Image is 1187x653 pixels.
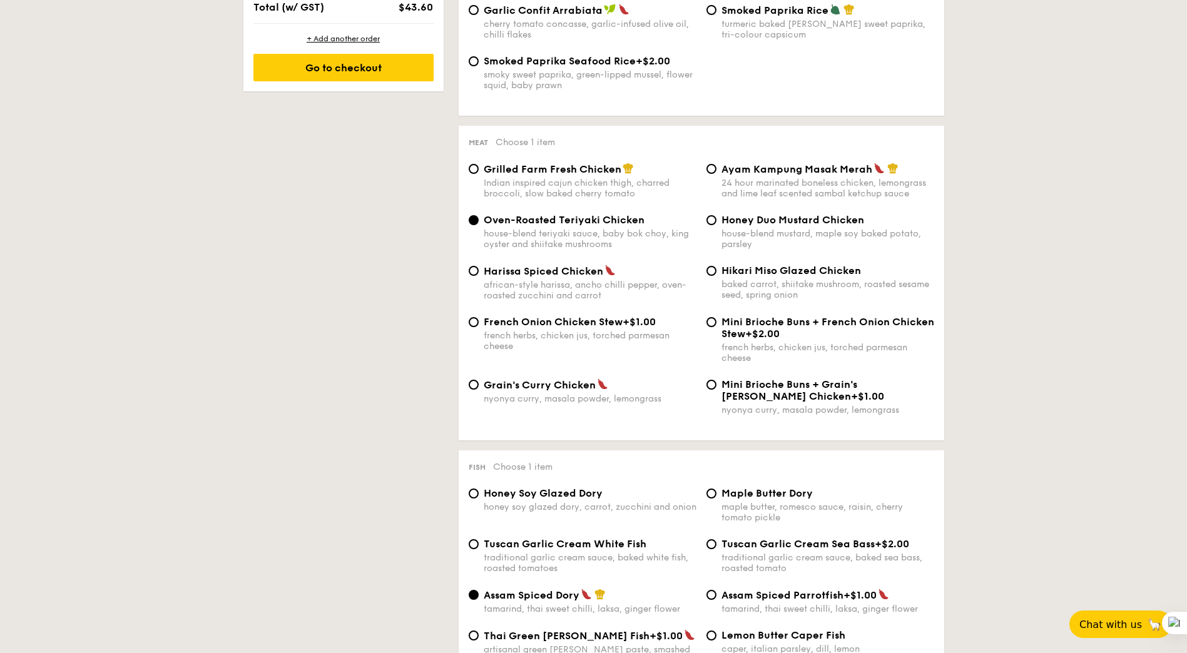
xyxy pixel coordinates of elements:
span: Honey Duo Mustard Chicken [721,214,864,226]
span: Tuscan Garlic Cream White Fish [484,538,646,550]
img: icon-chef-hat.a58ddaea.svg [594,589,606,600]
input: Oven-Roasted Teriyaki Chickenhouse-blend teriyaki sauce, baby bok choy, king oyster and shiitake ... [469,215,479,225]
div: nyonya curry, masala powder, lemongrass [484,393,696,404]
span: +$1.00 [623,316,656,328]
div: tamarind, thai sweet chilli, laksa, ginger flower [484,604,696,614]
div: traditional garlic cream sauce, baked sea bass, roasted tomato [721,552,934,574]
span: +$2.00 [745,328,780,340]
input: Smoked Paprika Seafood Rice+$2.00smoky sweet paprika, green-lipped mussel, flower squid, baby prawn [469,56,479,66]
input: Mini Brioche Buns + French Onion Chicken Stew+$2.00french herbs, chicken jus, torched parmesan ch... [706,317,716,327]
div: african-style harissa, ancho chilli pepper, oven-roasted zucchini and carrot [484,280,696,301]
div: Indian inspired cajun chicken thigh, charred broccoli, slow baked cherry tomato [484,178,696,199]
input: Tuscan Garlic Cream White Fishtraditional garlic cream sauce, baked white fish, roasted tomatoes [469,539,479,549]
div: turmeric baked [PERSON_NAME] sweet paprika, tri-colour capsicum [721,19,934,40]
span: Chat with us [1079,619,1142,630]
span: Garlic Confit Arrabiata [484,4,603,16]
img: icon-spicy.37a8142b.svg [597,378,608,390]
input: Hikari Miso Glazed Chickenbaked carrot, shiitake mushroom, roasted sesame seed, spring onion [706,266,716,276]
span: Lemon Butter Caper Fish [721,629,845,641]
img: icon-vegan.f8ff3823.svg [604,4,616,15]
input: Tuscan Garlic Cream Sea Bass+$2.00traditional garlic cream sauce, baked sea bass, roasted tomato [706,539,716,549]
input: Thai Green [PERSON_NAME] Fish+$1.00artisanal green [PERSON_NAME] paste, smashed lemongrass, poach... [469,630,479,640]
span: +$2.00 [636,55,670,67]
button: Chat with us🦙 [1069,610,1172,638]
input: Ayam Kampung Masak Merah24 hour marinated boneless chicken, lemongrass and lime leaf scented samb... [706,164,716,174]
input: Harissa Spiced Chickenafrican-style harissa, ancho chilli pepper, oven-roasted zucchini and carrot [469,266,479,276]
div: french herbs, chicken jus, torched parmesan cheese [484,330,696,352]
img: icon-spicy.37a8142b.svg [604,265,616,276]
input: Mini Brioche Buns + Grain's [PERSON_NAME] Chicken+$1.00nyonya curry, masala powder, lemongrass [706,380,716,390]
input: Grain's Curry Chickennyonya curry, masala powder, lemongrass [469,380,479,390]
div: house-blend mustard, maple soy baked potato, parsley [721,228,934,250]
span: French Onion Chicken Stew [484,316,623,328]
img: icon-spicy.37a8142b.svg [618,4,629,15]
span: Grain's Curry Chicken [484,379,596,391]
span: +$1.00 [851,390,884,402]
span: Choose 1 item [496,137,555,148]
span: $43.60 [399,1,433,13]
div: + Add another order [253,34,434,44]
span: +$2.00 [875,538,909,550]
span: Choose 1 item [493,462,553,472]
input: Honey Duo Mustard Chickenhouse-blend mustard, maple soy baked potato, parsley [706,215,716,225]
div: nyonya curry, masala powder, lemongrass [721,405,934,415]
div: house-blend teriyaki sauce, baby bok choy, king oyster and shiitake mushrooms [484,228,696,250]
span: Maple Butter Dory [721,487,813,499]
span: Honey Soy Glazed Dory [484,487,603,499]
span: Thai Green [PERSON_NAME] Fish [484,630,650,642]
span: Hikari Miso Glazed Chicken [721,265,861,276]
div: traditional garlic cream sauce, baked white fish, roasted tomatoes [484,552,696,574]
span: Smoked Paprika Rice [721,4,828,16]
span: +$1.00 [650,630,683,642]
span: Oven-Roasted Teriyaki Chicken [484,214,644,226]
span: Tuscan Garlic Cream Sea Bass [721,538,875,550]
span: Total (w/ GST) [253,1,324,13]
input: Maple Butter Dorymaple butter, romesco sauce, raisin, cherry tomato pickle [706,488,716,499]
img: icon-vegetarian.fe4039eb.svg [830,4,841,15]
div: baked carrot, shiitake mushroom, roasted sesame seed, spring onion [721,279,934,300]
span: Assam Spiced Parrotfish [721,589,843,601]
input: Honey Soy Glazed Doryhoney soy glazed dory, carrot, zucchini and onion [469,488,479,499]
div: 24 hour marinated boneless chicken, lemongrass and lime leaf scented sambal ketchup sauce [721,178,934,199]
span: Fish [469,463,486,472]
div: tamarind, thai sweet chilli, laksa, ginger flower [721,604,934,614]
span: Mini Brioche Buns + Grain's [PERSON_NAME] Chicken [721,378,857,402]
img: icon-spicy.37a8142b.svg [581,589,592,600]
div: cherry tomato concasse, garlic-infused olive oil, chilli flakes [484,19,696,40]
input: Smoked Paprika Riceturmeric baked [PERSON_NAME] sweet paprika, tri-colour capsicum [706,5,716,15]
img: icon-spicy.37a8142b.svg [878,589,889,600]
input: French Onion Chicken Stew+$1.00french herbs, chicken jus, torched parmesan cheese [469,317,479,327]
span: Assam Spiced Dory [484,589,579,601]
span: Grilled Farm Fresh Chicken [484,163,621,175]
span: Smoked Paprika Seafood Rice [484,55,636,67]
div: smoky sweet paprika, green-lipped mussel, flower squid, baby prawn [484,69,696,91]
span: Ayam Kampung Masak Merah [721,163,872,175]
div: maple butter, romesco sauce, raisin, cherry tomato pickle [721,502,934,523]
img: icon-spicy.37a8142b.svg [684,629,695,640]
input: Assam Spiced Parrotfish+$1.00tamarind, thai sweet chilli, laksa, ginger flower [706,590,716,600]
span: +$1.00 [843,589,877,601]
span: Mini Brioche Buns + French Onion Chicken Stew [721,316,934,340]
img: icon-chef-hat.a58ddaea.svg [843,4,855,15]
div: Go to checkout [253,54,434,81]
img: icon-spicy.37a8142b.svg [874,163,885,174]
input: Assam Spiced Dorytamarind, thai sweet chilli, laksa, ginger flower [469,590,479,600]
span: 🦙 [1147,617,1162,632]
input: Garlic Confit Arrabiatacherry tomato concasse, garlic-infused olive oil, chilli flakes [469,5,479,15]
span: Harissa Spiced Chicken [484,265,603,277]
span: Meat [469,138,488,147]
img: icon-chef-hat.a58ddaea.svg [623,163,634,174]
img: icon-chef-hat.a58ddaea.svg [887,163,899,174]
div: honey soy glazed dory, carrot, zucchini and onion [484,502,696,512]
input: Grilled Farm Fresh ChickenIndian inspired cajun chicken thigh, charred broccoli, slow baked cherr... [469,164,479,174]
div: french herbs, chicken jus, torched parmesan cheese [721,342,934,363]
input: Lemon Butter Caper Fishcaper, italian parsley, dill, lemon [706,630,716,640]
